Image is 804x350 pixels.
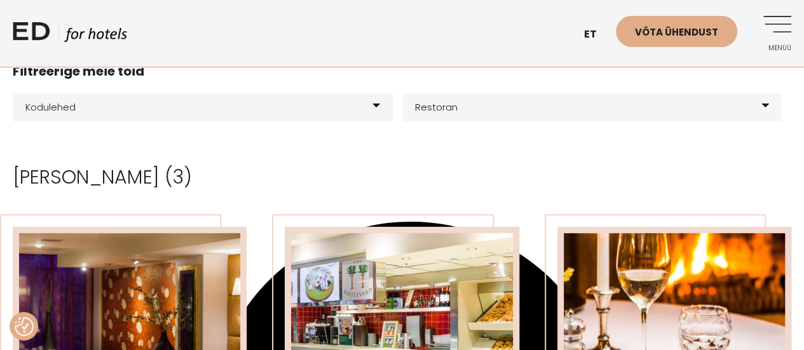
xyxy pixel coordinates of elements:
[13,62,791,81] h4: Filtreerige meie töid
[616,16,737,47] a: Võta ühendust
[13,19,127,51] a: ED HOTELS
[15,317,34,336] button: Nõusolekueelistused
[756,44,791,52] span: Menüü
[13,166,791,189] h2: [PERSON_NAME] (3)
[15,317,34,336] img: Revisit consent button
[578,19,616,50] a: et
[756,16,791,51] a: Menüü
